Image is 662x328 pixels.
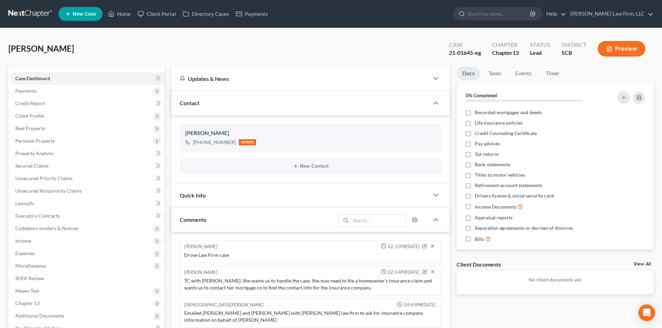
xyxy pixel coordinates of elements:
div: Emailed [PERSON_NAME] and [PERSON_NAME] with [PERSON_NAME] law firm to ask for insurance company ... [184,310,437,323]
button: Preview [598,41,645,57]
span: [PERSON_NAME] [8,43,74,53]
a: Unsecured Priority Claims [10,172,164,185]
span: Secured Claims [15,163,49,169]
span: Drivers license & social security card [475,192,554,199]
span: Personal Property [15,138,55,144]
span: Titles to motor vehicles [475,171,525,178]
span: Property Analysis [15,150,54,156]
span: Bank statements [475,161,510,168]
span: Lawsuits [15,200,34,206]
strong: 0% Completed [466,92,497,98]
span: Income [15,238,31,244]
span: Expenses [15,250,35,256]
a: Case Dashboard [10,72,164,85]
a: [PERSON_NAME] Law Firm, LLC [567,8,653,20]
span: 13 [513,49,519,56]
div: District [562,41,587,49]
div: TC with [PERSON_NAME]. She wants us to handle the case. She may need to file a homeowner's insura... [184,277,437,291]
span: Comments [180,216,206,223]
a: Executory Contracts [10,210,164,222]
a: Timer [540,67,565,80]
a: Property Analysis [10,147,164,160]
a: SOFA Review [10,272,164,285]
div: Chapter [492,49,519,57]
p: No client documents yet. [462,276,648,283]
a: View All [634,262,651,267]
a: Help [543,8,566,20]
div: [PERSON_NAME] [184,243,217,250]
div: Updates & News [180,75,420,82]
a: Tasks [483,67,507,80]
span: Quick Info [180,192,206,199]
span: Retirement account statements [475,182,542,189]
span: Unsecured Priority Claims [15,175,73,181]
span: Executory Contracts [15,213,60,219]
div: Chapter [492,41,519,49]
div: [DEMOGRAPHIC_DATA][PERSON_NAME] [184,302,263,308]
div: Case [449,41,481,49]
span: Codebtors Insiders & Notices [15,225,79,231]
a: Unsecured Nonpriority Claims [10,185,164,197]
span: Tax returns [475,151,499,158]
div: [PERSON_NAME] [185,129,436,137]
div: Open Intercom Messenger [638,304,655,321]
span: 04:49PM[DATE] [404,302,435,308]
span: New Case [73,11,96,17]
span: Means Test [15,288,39,294]
div: [PHONE_NUMBER] [193,139,236,146]
span: Contact [180,100,199,106]
span: 02:12PM[DATE] [388,243,419,250]
span: Pay advices [475,140,500,147]
div: mobile [239,139,256,145]
span: Separation agreements or decrees of divorces [475,225,573,232]
input: Search... [351,215,406,226]
div: Drose Law Firm case [184,252,437,259]
a: Home [105,8,134,20]
span: Appraisal reports [475,214,513,221]
span: Unsecured Nonpriority Claims [15,188,82,194]
div: Status [530,41,550,49]
span: Bills [475,236,484,243]
div: SCB [562,49,587,57]
a: Docs [457,67,480,80]
a: Client Portal [134,8,179,20]
span: Credit Counseling Certificate [475,130,537,137]
span: Recorded mortgages and deeds [475,109,542,116]
a: Secured Claims [10,160,164,172]
button: New Contact [185,163,436,169]
span: Real Property [15,125,45,131]
span: Miscellaneous [15,263,46,269]
span: Life insurance policies [475,119,523,126]
div: [PERSON_NAME] [184,269,217,276]
span: Income Documents [475,203,516,210]
a: Lawsuits [10,197,164,210]
span: SOFA Review [15,275,44,281]
a: Directory Cases [179,8,232,20]
input: Search by name... [467,7,531,20]
span: Credit Report [15,100,45,106]
div: Client Documents [457,261,501,268]
a: Credit Report [10,97,164,110]
span: Payments [15,88,36,94]
span: Additional Documents [15,313,64,319]
div: Lead [530,49,550,57]
span: 02:14PM[DATE] [388,269,419,276]
span: Client Profile [15,113,44,119]
div: 21-01645-eg [449,49,481,57]
a: Payments [232,8,271,20]
a: Events [510,67,537,80]
span: Chapter 13 [15,300,40,306]
span: Case Dashboard [15,75,50,81]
